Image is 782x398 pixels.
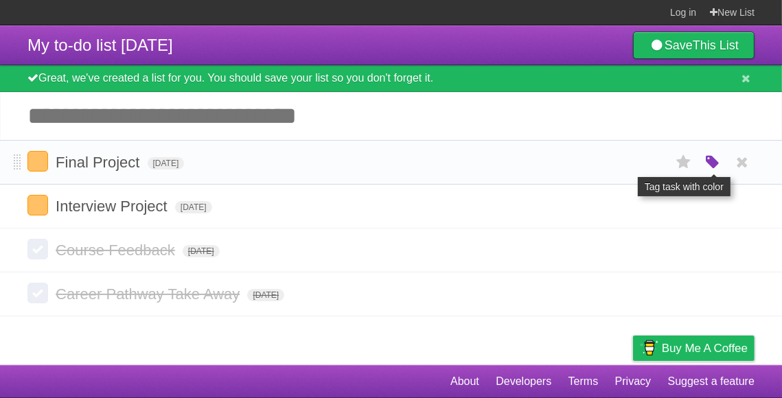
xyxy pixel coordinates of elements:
[27,36,173,54] span: My to-do list [DATE]
[640,336,658,360] img: Buy me a coffee
[175,201,212,213] span: [DATE]
[496,368,551,395] a: Developers
[27,239,48,259] label: Done
[247,289,284,301] span: [DATE]
[615,368,651,395] a: Privacy
[56,154,143,171] span: Final Project
[56,242,179,259] span: Course Feedback
[27,195,48,215] label: Done
[56,198,171,215] span: Interview Project
[633,32,755,59] a: SaveThis List
[671,151,697,174] label: Star task
[148,157,185,169] span: [DATE]
[183,245,220,257] span: [DATE]
[693,38,739,52] b: This List
[662,336,748,360] span: Buy me a coffee
[633,336,755,361] a: Buy me a coffee
[450,368,479,395] a: About
[668,368,755,395] a: Suggest a feature
[568,368,599,395] a: Terms
[27,151,48,172] label: Done
[27,283,48,303] label: Done
[56,285,243,303] span: Career Pathway Take Away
